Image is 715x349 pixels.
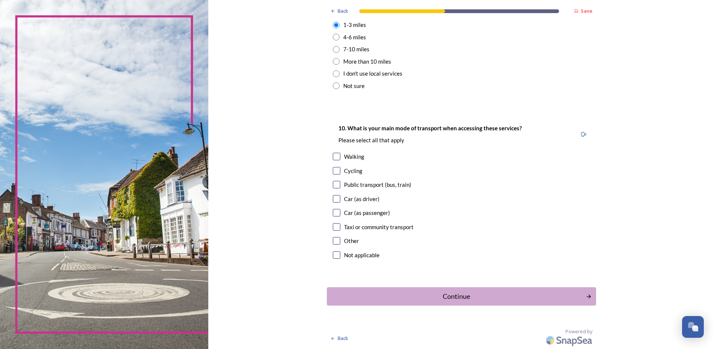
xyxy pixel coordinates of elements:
button: Continue [327,287,596,306]
div: 1-3 miles [343,21,366,29]
strong: 10. What is your main mode of transport when accessing these services? [338,125,522,131]
div: Car (as passenger) [344,209,390,217]
strong: Save [581,7,592,14]
span: Back [338,335,348,342]
div: Not sure [343,82,365,90]
img: SnapSea Logo [544,331,596,349]
div: I don't use local services [343,69,402,78]
div: Other [344,237,359,245]
button: Open Chat [682,316,704,338]
span: Powered by [565,328,592,335]
div: Continue [331,291,582,301]
div: Not applicable [344,251,380,260]
div: 7-10 miles [343,45,369,54]
div: Walking [344,152,364,161]
div: Car (as driver) [344,195,380,203]
div: Taxi or community transport [344,223,414,231]
div: Cycling [344,167,362,175]
span: Back [338,7,348,15]
div: Public transport (bus, train) [344,180,411,189]
div: 4-6 miles [343,33,366,42]
div: More than 10 miles [343,57,391,66]
p: Please select all that apply [338,136,522,144]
